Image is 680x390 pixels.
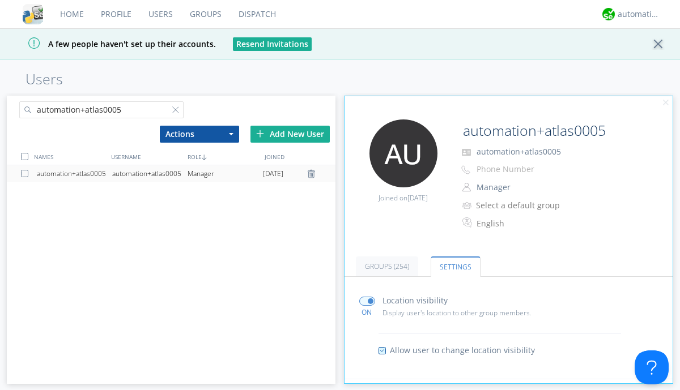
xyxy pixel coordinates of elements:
[473,179,586,195] button: Manager
[382,294,448,307] p: Location visibility
[256,130,264,138] img: plus.svg
[233,37,312,51] button: Resend Invitations
[662,99,670,107] img: cancel.svg
[262,148,338,165] div: JOINED
[407,193,428,203] span: [DATE]
[356,256,418,276] a: Groups (254)
[462,216,474,229] img: In groups with Translation enabled, this user's messages will be automatically translated to and ...
[7,165,335,182] a: automation+atlas0005automation+atlas0005Manager[DATE]
[23,4,43,24] img: cddb5a64eb264b2086981ab96f4c1ba7
[477,218,571,229] div: English
[431,256,481,277] a: Settings
[188,165,263,182] div: Manager
[19,101,184,118] input: Search users
[382,307,571,318] p: Display user's location to other group members.
[476,200,571,211] div: Select a default group
[31,148,108,165] div: NAMES
[635,350,669,384] iframe: Toggle Customer Support
[37,165,112,182] div: automation+atlas0005
[461,165,470,174] img: phone-outline.svg
[390,345,535,356] span: Allow user to change location visibility
[462,198,473,213] img: icon-alert-users-thin-outline.svg
[160,126,239,143] button: Actions
[477,146,561,157] span: automation+atlas0005
[112,165,188,182] div: automation+atlas0005
[462,183,471,192] img: person-outline.svg
[263,165,283,182] span: [DATE]
[185,148,261,165] div: ROLE
[354,307,380,317] div: ON
[602,8,615,20] img: d2d01cd9b4174d08988066c6d424eccd
[379,193,428,203] span: Joined on
[458,119,641,142] input: Name
[250,126,330,143] div: Add New User
[8,38,216,49] span: A few people haven't set up their accounts.
[108,148,185,165] div: USERNAME
[618,8,660,20] div: automation+atlas
[369,119,437,187] img: 373638.png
